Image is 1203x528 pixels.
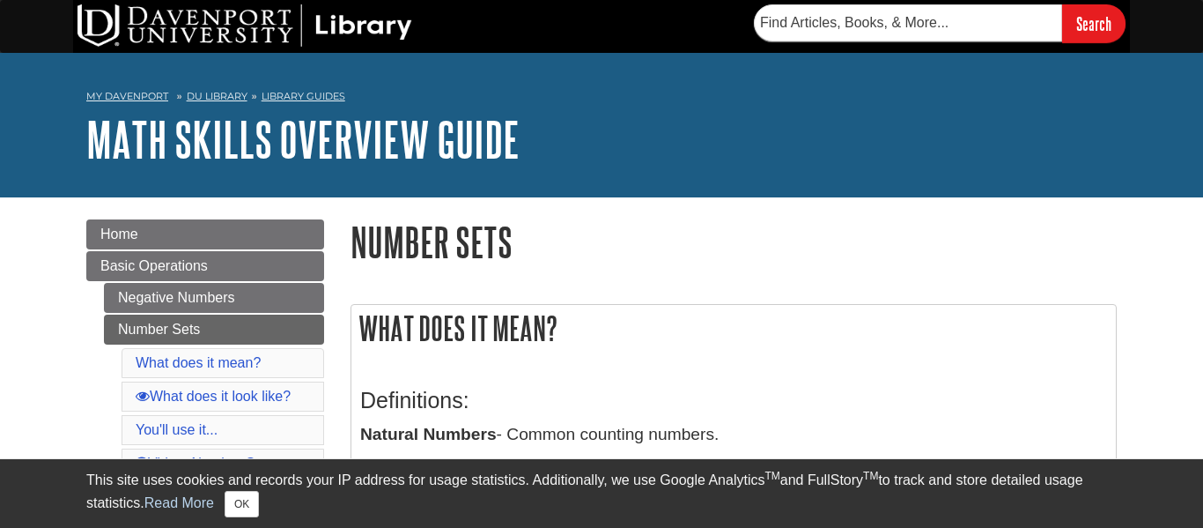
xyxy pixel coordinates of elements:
[360,425,497,443] b: Natural Numbers
[1062,4,1126,42] input: Search
[86,219,324,249] a: Home
[136,355,261,370] a: What does it mean?
[136,422,218,437] a: You'll use it...
[360,422,1107,448] p: - Common counting numbers.
[100,258,208,273] span: Basic Operations
[86,85,1117,113] nav: breadcrumb
[104,283,324,313] a: Negative Numbers
[86,112,520,167] a: Math Skills Overview Guide
[863,470,878,482] sup: TM
[351,305,1116,352] h2: What does it mean?
[754,4,1062,41] input: Find Articles, Books, & More...
[754,4,1126,42] form: Searches DU Library's articles, books, and more
[104,315,324,345] a: Number Sets
[351,219,1117,264] h1: Number Sets
[262,90,345,102] a: Library Guides
[144,495,214,510] a: Read More
[100,227,138,242] span: Home
[136,456,274,471] a: Video: Number Sets
[187,90,247,102] a: DU Library
[360,388,1107,413] h3: Definitions:
[77,4,412,47] img: DU Library
[225,491,259,517] button: Close
[136,389,291,404] a: What does it look like?
[86,251,324,281] a: Basic Operations
[360,457,1107,482] p: - A natural number greater than 1 which has only 1 and itself as factors.
[764,470,779,482] sup: TM
[86,89,168,104] a: My Davenport
[86,470,1117,517] div: This site uses cookies and records your IP address for usage statistics. Additionally, we use Goo...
